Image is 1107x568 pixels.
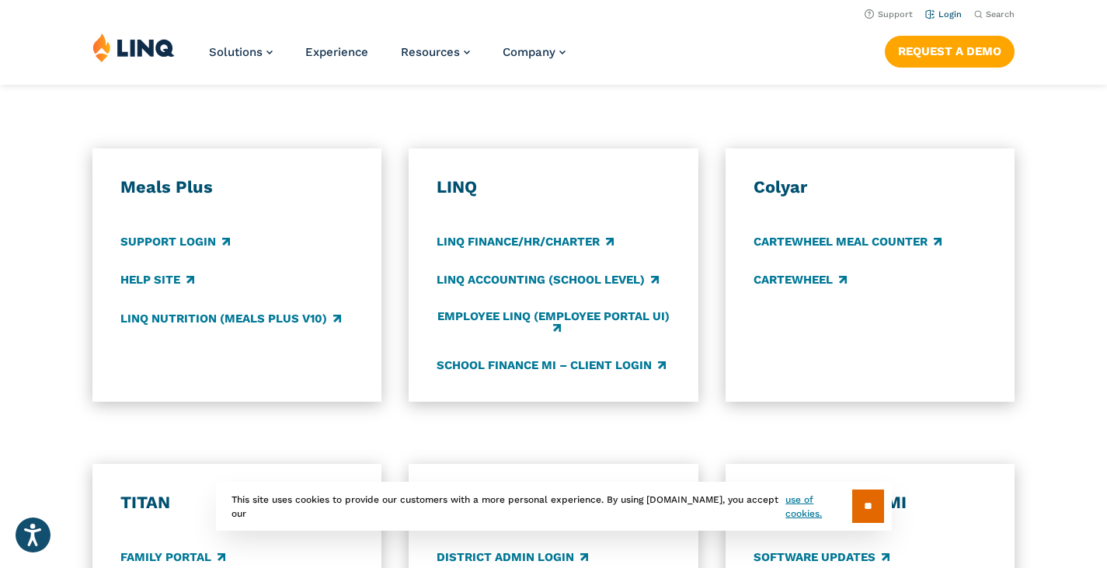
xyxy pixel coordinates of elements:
[209,33,566,84] nav: Primary Navigation
[754,272,847,289] a: CARTEWHEEL
[401,45,460,59] span: Resources
[92,33,175,62] img: LINQ | K‑12 Software
[120,233,230,250] a: Support Login
[437,272,659,289] a: LINQ Accounting (school level)
[437,549,588,566] a: District Admin Login
[209,45,263,59] span: Solutions
[216,482,892,531] div: This site uses cookies to provide our customers with a more personal experience. By using [DOMAIN...
[754,176,987,198] h3: Colyar
[503,45,555,59] span: Company
[120,549,225,566] a: Family Portal
[120,492,354,514] h3: TITAN
[209,45,273,59] a: Solutions
[305,45,368,59] a: Experience
[885,36,1015,67] a: Request a Demo
[401,45,470,59] a: Resources
[785,493,851,521] a: use of cookies.
[437,176,670,198] h3: LINQ
[120,176,354,198] h3: Meals Plus
[754,233,942,250] a: CARTEWHEEL Meal Counter
[885,33,1015,67] nav: Button Navigation
[120,310,341,327] a: LINQ Nutrition (Meals Plus v10)
[503,45,566,59] a: Company
[437,357,666,374] a: School Finance MI – Client Login
[974,9,1015,20] button: Open Search Bar
[120,272,194,289] a: Help Site
[925,9,962,19] a: Login
[754,549,889,566] a: Software Updates
[986,9,1015,19] span: Search
[437,310,670,336] a: Employee LINQ (Employee Portal UI)
[865,9,913,19] a: Support
[437,233,614,250] a: LINQ Finance/HR/Charter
